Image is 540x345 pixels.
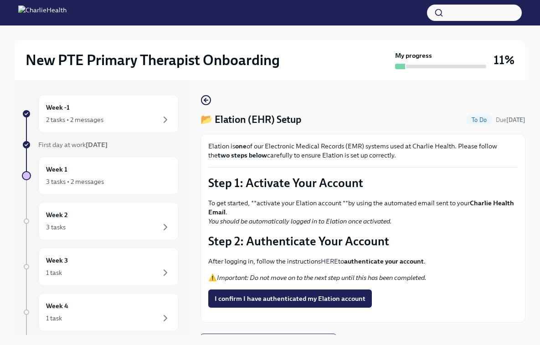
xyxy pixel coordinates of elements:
p: Step 2: Authenticate Your Account [208,233,518,249]
a: Week 31 task [22,248,179,286]
h6: Week -1 [46,102,70,112]
h3: 11% [494,52,514,68]
span: To Do [466,117,492,123]
a: Week -12 tasks • 2 messages [22,95,179,133]
p: After logging in, follow the instructions to . [208,257,518,266]
p: Elation is of our Electronic Medical Records (EMR) systems used at Charlie Health. Please follow ... [208,142,518,160]
div: 3 tasks • 2 messages [46,177,104,186]
span: I confirm I have authenticated my Elation account [215,294,365,303]
p: To get started, **activate your Elation account **by using the automated email sent to your . [208,198,518,226]
a: Week 23 tasks [22,202,179,240]
a: Week 41 task [22,293,179,331]
h2: New PTE Primary Therapist Onboarding [26,51,280,69]
a: First day at work[DATE] [22,140,179,149]
div: 2 tasks • 2 messages [46,115,103,124]
em: You should be automatically logged in to Elation once activated. [208,217,391,225]
span: Due [496,117,525,123]
img: CharlieHealth [18,5,67,20]
h6: Week 3 [46,255,68,265]
p: Step 1: Activate Your Account [208,175,518,191]
em: Important: Do not move on to the next step until this has been completed. [217,274,426,282]
strong: one [235,142,247,150]
h6: Week 1 [46,164,67,174]
strong: [DATE] [506,117,525,123]
strong: authenticate your account [344,257,424,265]
strong: My progress [395,51,432,60]
strong: [DATE] [86,141,108,149]
h6: Week 2 [46,210,68,220]
span: October 10th, 2025 10:00 [496,116,525,124]
p: ⚠️ [208,273,518,282]
h6: Week 4 [46,301,68,311]
div: 3 tasks [46,223,66,232]
a: HERE [321,257,338,265]
span: First day at work [38,141,108,149]
a: Week 13 tasks • 2 messages [22,157,179,195]
div: 1 task [46,314,62,323]
h4: 📂 Elation (EHR) Setup [201,113,301,127]
strong: two steps below [218,151,267,159]
button: I confirm I have authenticated my Elation account [208,289,372,308]
div: 1 task [46,268,62,277]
